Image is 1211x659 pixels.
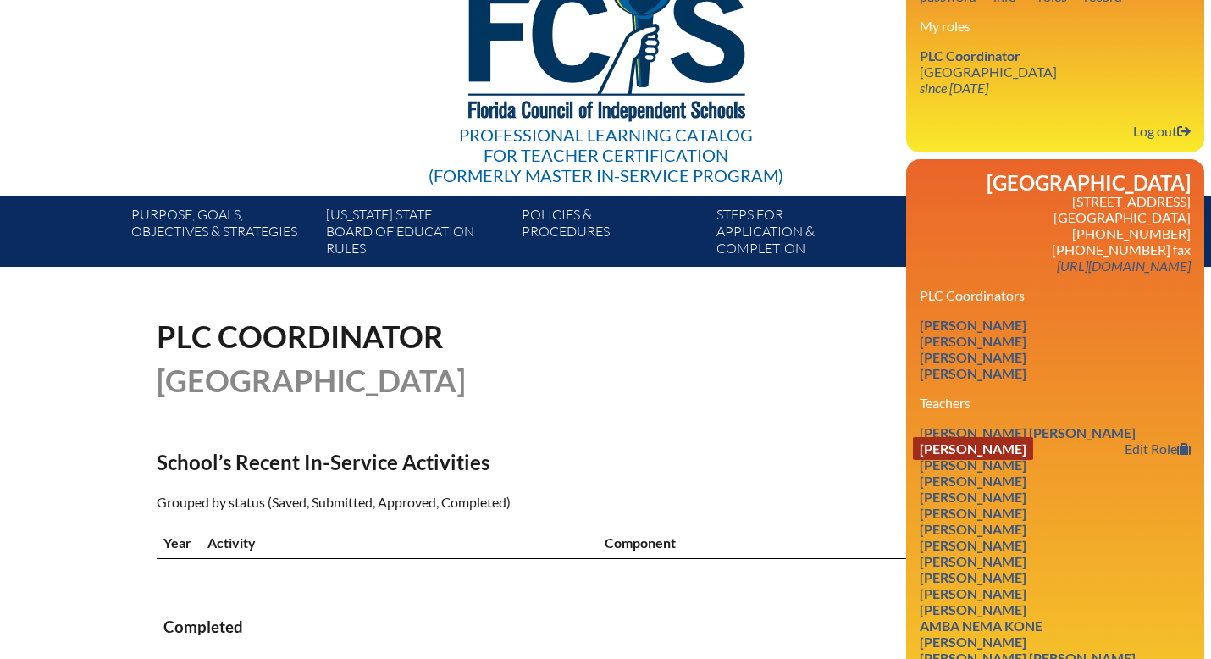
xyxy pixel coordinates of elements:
a: [PERSON_NAME] [PERSON_NAME] [913,421,1142,444]
a: [PERSON_NAME] [913,485,1033,508]
th: Component [598,527,957,559]
a: Policies &Procedures [515,202,710,267]
a: [PERSON_NAME] [913,362,1033,385]
a: Steps forapplication & completion [710,202,904,267]
span: for Teacher Certification [484,145,728,165]
h3: Teachers [920,395,1191,411]
a: Edit Role [1118,437,1197,460]
a: Log outLog out [1126,119,1197,142]
a: Purpose, goals,objectives & strategies [124,202,319,267]
a: [PERSON_NAME] [913,518,1033,540]
h2: School’s Recent In-Service Activities [157,450,753,474]
a: [US_STATE] StateBoard of Education rules [319,202,514,267]
a: [PERSON_NAME] [913,346,1033,368]
h3: PLC Coordinators [920,287,1191,303]
a: [PERSON_NAME] [913,630,1033,653]
span: PLC Coordinator [157,318,444,355]
a: [PERSON_NAME] [913,501,1033,524]
span: PLC Coordinator [920,47,1020,64]
a: [PERSON_NAME] [913,313,1033,336]
a: Amba Nema Kone [913,614,1049,637]
a: [PERSON_NAME] [913,534,1033,557]
h3: Completed [163,617,1048,638]
a: [URL][DOMAIN_NAME] [1050,254,1197,277]
a: [PERSON_NAME] [913,598,1033,621]
div: Professional Learning Catalog (formerly Master In-service Program) [429,125,783,186]
p: Grouped by status (Saved, Submitted, Approved, Completed) [157,491,753,513]
th: Year [157,527,201,559]
a: [PERSON_NAME] [913,566,1033,589]
th: Activity [201,527,598,559]
a: [PERSON_NAME] [913,329,1033,352]
h3: My roles [920,18,1191,34]
a: PLC Coordinator [GEOGRAPHIC_DATA] since [DATE] [913,44,1064,99]
a: [PERSON_NAME] [913,582,1033,605]
a: [PERSON_NAME] [913,437,1033,460]
a: [PERSON_NAME] [913,469,1033,492]
i: since [DATE] [920,80,988,96]
a: In-servicecomponents [905,202,1100,267]
a: [PERSON_NAME] [913,453,1033,476]
span: [GEOGRAPHIC_DATA] [157,362,466,399]
h2: [GEOGRAPHIC_DATA] [920,173,1191,193]
svg: Log out [1177,125,1191,138]
p: [STREET_ADDRESS] [GEOGRAPHIC_DATA] [PHONE_NUMBER] [PHONE_NUMBER] fax [920,193,1191,274]
a: [PERSON_NAME] [913,550,1033,573]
